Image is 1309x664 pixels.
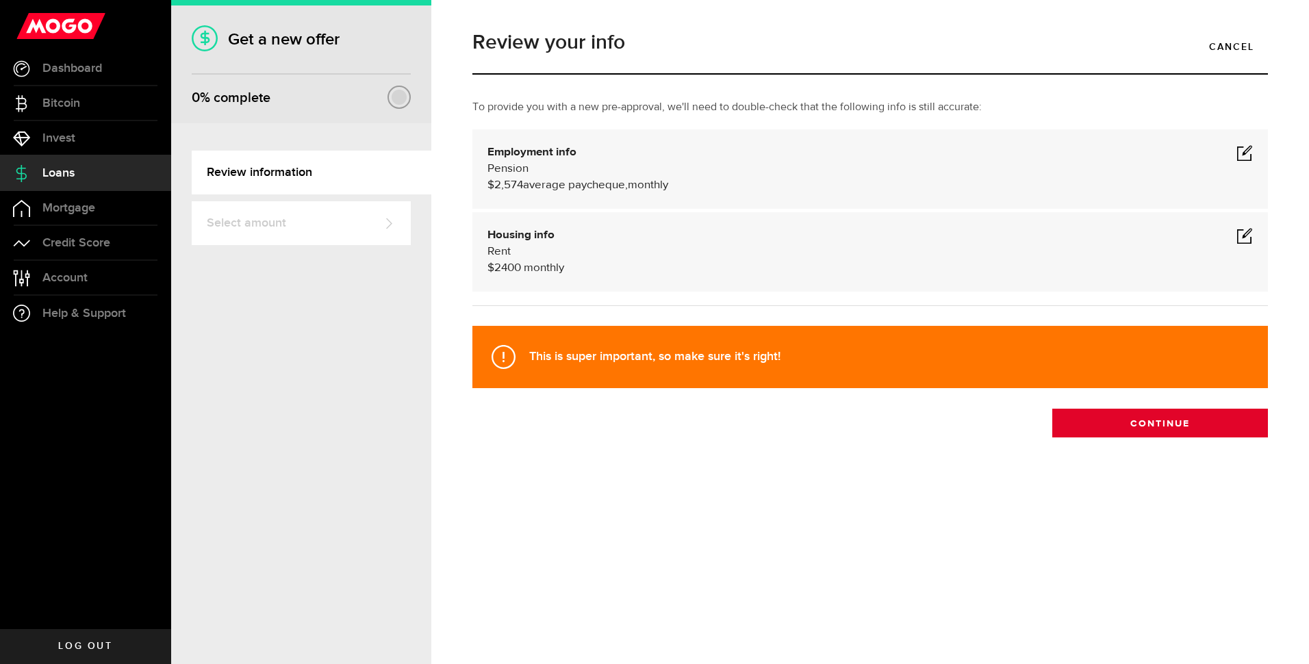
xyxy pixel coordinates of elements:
b: Housing info [487,229,555,241]
span: Loans [42,167,75,179]
strong: This is super important, so make sure it's right! [529,349,780,363]
span: Invest [42,132,75,144]
div: % complete [192,86,270,110]
span: Bitcoin [42,97,80,110]
h1: Review your info [472,32,1268,53]
span: Help & Support [42,307,126,320]
span: Mortgage [42,202,95,214]
span: monthly [524,262,564,274]
button: Open LiveChat chat widget [11,5,52,47]
span: $2,574 [487,179,523,191]
span: Log out [58,641,112,651]
p: To provide you with a new pre-approval, we'll need to double-check that the following info is sti... [472,99,1268,116]
b: Employment info [487,146,576,158]
span: $ [487,262,494,274]
h1: Get a new offer [192,29,411,49]
span: 0 [192,90,200,106]
span: 2400 [494,262,521,274]
a: Review information [192,151,431,194]
span: Pension [487,163,529,175]
span: Credit Score [42,237,110,249]
button: Continue [1052,409,1268,437]
a: Select amount [192,201,411,245]
span: Rent [487,246,511,257]
span: Dashboard [42,62,102,75]
span: Account [42,272,88,284]
a: Cancel [1195,32,1268,61]
span: average paycheque, [523,179,628,191]
span: monthly [628,179,668,191]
